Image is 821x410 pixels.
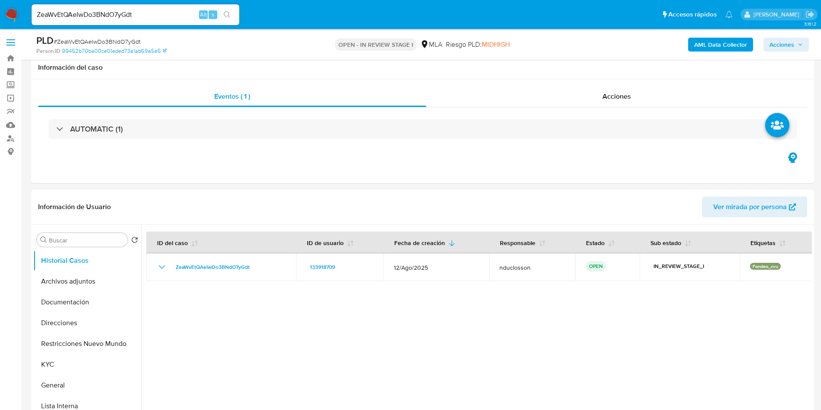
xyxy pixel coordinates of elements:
[200,10,207,19] span: Alt
[753,10,802,19] p: nicolas.duclosson@mercadolibre.com
[805,10,815,19] a: Salir
[602,91,631,101] span: Acciones
[40,236,47,243] button: Buscar
[713,197,787,217] span: Ver mirada por persona
[33,292,142,313] button: Documentación
[33,250,142,271] button: Historial Casos
[49,236,124,244] input: Buscar
[702,197,807,217] button: Ver mirada por persona
[131,236,138,246] button: Volver al orden por defecto
[33,354,142,375] button: KYC
[694,38,747,52] b: AML Data Collector
[668,10,717,19] span: Accesos rápidos
[335,39,417,51] p: OPEN - IN REVIEW STAGE I
[36,33,54,47] b: PLD
[769,38,794,52] span: Acciones
[482,39,510,49] span: MIDHIGH
[38,203,111,211] h1: Información de Usuario
[420,40,442,49] div: MLA
[48,119,797,139] div: AUTOMATIC (1)
[32,9,239,20] input: Buscar usuario o caso...
[70,124,123,134] h3: AUTOMATIC (1)
[33,333,142,354] button: Restricciones Nuevo Mundo
[33,375,142,396] button: General
[763,38,809,52] button: Acciones
[218,9,236,21] button: search-icon
[38,63,807,72] h1: Información del caso
[688,38,753,52] button: AML Data Collector
[212,10,214,19] span: s
[62,47,167,55] a: 99452b70ba00ce01eded73a1ab69a5e5
[33,271,142,292] button: Archivos adjuntos
[446,40,510,49] span: Riesgo PLD:
[54,37,141,46] span: # ZeaWvEtQAeIwDo3BNdO7yGdt
[36,47,60,55] b: Person ID
[214,91,250,101] span: Eventos ( 1 )
[33,313,142,333] button: Direcciones
[725,11,733,18] a: Notificaciones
